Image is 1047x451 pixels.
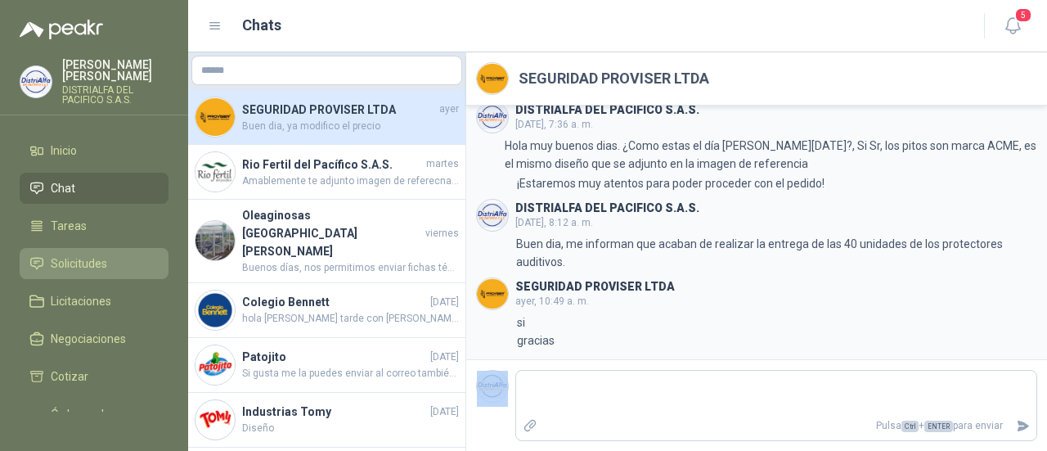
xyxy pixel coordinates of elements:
[426,156,459,172] span: martes
[188,393,465,448] a: Company LogoIndustrias Tomy[DATE]Diseño
[901,421,919,432] span: Ctrl
[242,403,427,421] h4: Industrias Tomy
[477,63,508,94] img: Company Logo
[430,295,459,310] span: [DATE]
[439,101,459,117] span: ayer
[51,142,77,160] span: Inicio
[515,204,699,213] h3: DISTRIALFA DEL PACIFICO S.A.S.
[20,173,169,204] a: Chat
[20,20,103,39] img: Logo peakr
[188,90,465,145] a: Company LogoSEGURIDAD PROVISER LTDAayerBuen dia, ya modifico el precio
[195,291,235,330] img: Company Logo
[515,295,589,307] span: ayer, 10:49 a. m.
[51,405,153,441] span: Órdenes de Compra
[430,350,459,365] span: [DATE]
[51,179,75,197] span: Chat
[242,348,427,366] h4: Patojito
[195,152,235,192] img: Company Logo
[51,217,87,235] span: Tareas
[51,330,126,348] span: Negociaciones
[188,338,465,393] a: Company LogoPatojito[DATE]Si gusta me la puedes enviar al correo también o a mi whatsapp
[515,106,699,115] h3: DISTRIALFA DEL PACIFICO S.A.S.
[195,345,235,385] img: Company Logo
[20,361,169,392] a: Cotizar
[519,67,709,90] h2: SEGURIDAD PROVISER LTDA
[62,59,169,82] p: [PERSON_NAME] [PERSON_NAME]
[242,260,459,276] span: Buenos días, nos permitimos enviar fichas técnicas de los elemento cotizados.
[425,226,459,241] span: viernes
[188,283,465,338] a: Company LogoColegio Bennett[DATE]hola [PERSON_NAME] tarde con [PERSON_NAME]
[242,421,459,436] span: Diseño
[517,174,825,192] p: ¡Estaremos muy atentos para poder proceder con el pedido!
[51,368,88,386] span: Cotizar
[20,135,169,166] a: Inicio
[20,66,52,97] img: Company Logo
[195,221,235,260] img: Company Logo
[544,412,1010,440] p: Pulsa + para enviar
[20,399,169,448] a: Órdenes de Compra
[20,210,169,241] a: Tareas
[242,366,459,381] span: Si gusta me la puedes enviar al correo también o a mi whatsapp
[242,156,423,174] h4: Rio Fertil del Pacífico S.A.S.
[242,14,281,37] h1: Chats
[516,235,1037,271] p: Buen dia, me informan que acaban de realizar la entrega de las 40 unidades de los protectores aud...
[430,404,459,420] span: [DATE]
[477,278,508,309] img: Company Logo
[188,200,465,283] a: Company LogoOleaginosas [GEOGRAPHIC_DATA][PERSON_NAME]viernesBuenos días, nos permitimos enviar f...
[242,101,436,119] h4: SEGURIDAD PROVISER LTDA
[195,400,235,440] img: Company Logo
[515,217,593,228] span: [DATE], 8:12 a. m.
[242,311,459,327] span: hola [PERSON_NAME] tarde con [PERSON_NAME]
[1014,7,1032,23] span: 5
[477,101,508,133] img: Company Logo
[242,206,422,260] h4: Oleaginosas [GEOGRAPHIC_DATA][PERSON_NAME]
[20,248,169,279] a: Solicitudes
[242,119,459,134] span: Buen dia, ya modifico el precio
[515,119,593,130] span: [DATE], 7:36 a. m.
[477,371,508,402] img: Company Logo
[517,313,555,350] p: si gracias
[51,292,111,310] span: Licitaciones
[924,421,953,432] span: ENTER
[516,412,544,440] label: Adjuntar archivos
[242,174,459,189] span: Amablemente te adjunto imagen de referecnai y ficha tecnica, el valor ofertado es por par
[477,200,508,231] img: Company Logo
[515,282,675,291] h3: SEGURIDAD PROVISER LTDA
[505,137,1037,173] p: Hola muy buenos dias. ¿Como estas el día [PERSON_NAME][DATE]?, Si Sr, los pitos son marca ACME, e...
[1009,412,1036,440] button: Enviar
[62,85,169,105] p: DISTRIALFA DEL PACIFICO S.A.S.
[242,293,427,311] h4: Colegio Bennett
[998,11,1027,41] button: 5
[195,97,235,137] img: Company Logo
[51,255,107,273] span: Solicitudes
[20,286,169,317] a: Licitaciones
[188,145,465,200] a: Company LogoRio Fertil del Pacífico S.A.S.martesAmablemente te adjunto imagen de referecnai y fic...
[20,323,169,354] a: Negociaciones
